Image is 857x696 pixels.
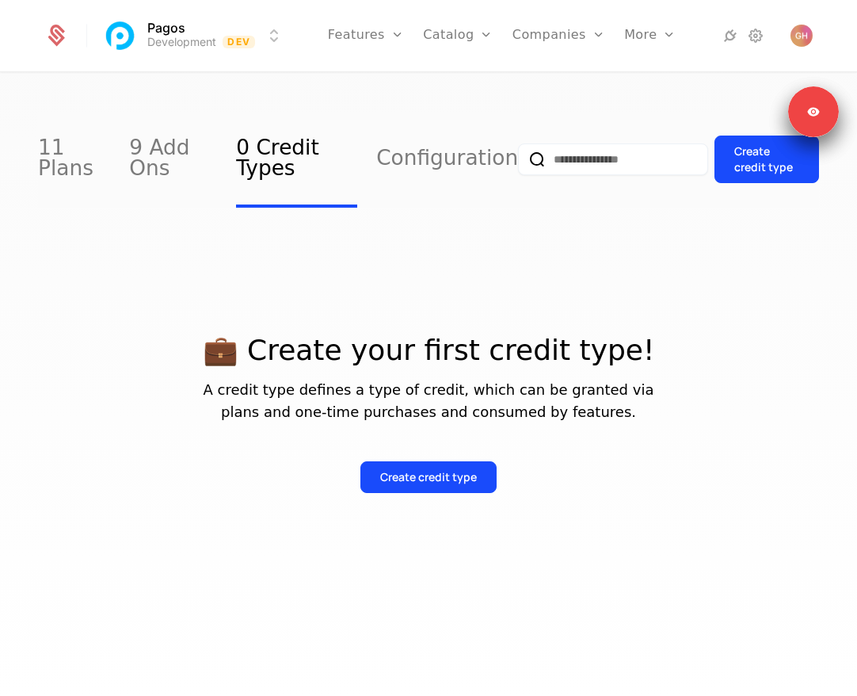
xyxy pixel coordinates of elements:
p: A credit type defines a type of credit, which can be granted via plans and one-time purchases and... [38,379,819,423]
span: Dev [223,36,255,48]
a: 11 Plans [38,112,110,208]
button: Select environment [106,18,284,53]
a: Integrations [721,26,740,45]
div: Development [147,34,216,50]
span: Pagos [147,21,185,34]
p: 💼 Create your first credit type! [38,335,819,366]
button: Create credit type [714,136,819,183]
a: Settings [746,26,765,45]
img: Pagos [101,17,139,55]
button: Open user button [790,25,813,47]
a: 0 Credit Types [236,112,357,208]
a: Configuration [376,112,518,208]
a: 9 Add Ons [129,112,217,208]
button: Create credit type [360,461,497,493]
div: Create credit type [380,469,477,485]
div: Create credit type [734,143,799,175]
img: Gio Hobbins [790,25,813,47]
